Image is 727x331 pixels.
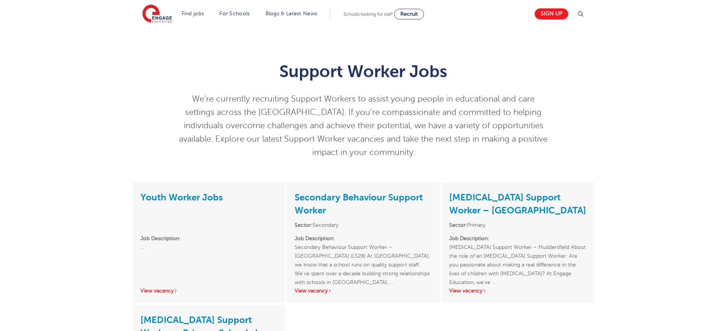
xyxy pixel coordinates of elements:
[219,11,250,16] a: For Schools
[295,221,432,229] li: Secondary
[140,192,223,203] a: Youth Worker Jobs
[449,221,587,229] li: Primary
[449,222,467,228] strong: Sector:
[140,288,178,294] a: View vacancy
[176,62,551,81] h1: Support Worker Jobs
[449,192,586,216] a: [MEDICAL_DATA] Support Worker – [GEOGRAPHIC_DATA]
[295,236,335,241] strong: Job Description:
[142,5,172,24] img: Engage Education
[295,192,423,216] a: Secondary Behaviour Support Worker
[295,222,313,228] strong: Sector:
[535,8,568,19] a: Sign up
[295,288,332,294] a: View vacancy
[449,234,587,278] p: [MEDICAL_DATA] Support Worker – Huddersfield About the role of an [MEDICAL_DATA] Support Worker: ...
[449,236,489,241] strong: Job Description:
[295,234,432,278] p: Secondary Behaviour Support Worker – [GEOGRAPHIC_DATA] (LS28) At [GEOGRAPHIC_DATA], we know that ...
[343,11,393,17] span: Schools looking for staff
[176,92,551,159] p: We’re currently recruiting Support Workers to assist young people in educational and care setting...
[140,236,181,241] strong: Job Description:
[182,11,204,16] a: Find jobs
[266,11,318,16] a: Blogs & Latest News
[400,11,418,17] span: Recruit
[394,9,424,19] a: Recruit
[140,234,278,278] p: …
[449,288,487,294] a: View vacancy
